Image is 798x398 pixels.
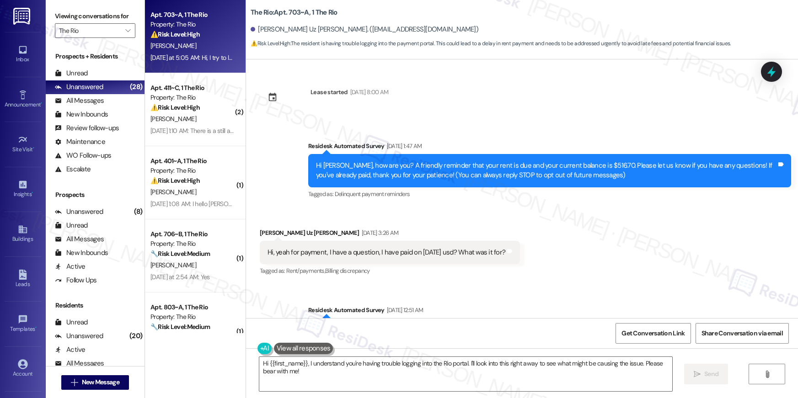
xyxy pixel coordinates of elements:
[5,42,41,67] a: Inbox
[251,25,478,34] div: [PERSON_NAME] Uz [PERSON_NAME]. ([EMAIL_ADDRESS][DOMAIN_NAME])
[55,248,108,258] div: New Inbounds
[764,371,771,378] i: 
[55,165,91,174] div: Escalate
[150,302,235,312] div: Apt. 803~A, 1 The Rio
[132,205,145,219] div: (8)
[696,323,789,344] button: Share Conversation via email
[150,200,492,208] div: [DATE] 1:08 AM: I hello [PERSON_NAME] Yes I will The minimum I will pay is $1000 but I'm gonna do...
[150,20,235,29] div: Property: The Rio
[150,249,210,258] strong: 🔧 Risk Level: Medium
[55,82,103,92] div: Unanswered
[150,188,196,196] span: [PERSON_NAME]
[150,103,200,111] strong: ⚠️ Risk Level: High
[251,8,337,17] b: The Rio: Apt. 703~A, 1 The Rio
[385,141,422,151] div: [DATE] 1:47 AM
[5,222,41,246] a: Buildings
[127,329,145,343] div: (20)
[55,69,88,78] div: Unread
[55,276,97,285] div: Follow Ups
[150,42,196,50] span: [PERSON_NAME]
[82,377,119,387] span: New Message
[325,267,370,275] span: Billing discrepancy
[46,301,145,310] div: Residents
[55,110,108,119] div: New Inbounds
[616,323,691,344] button: Get Conversation Link
[5,267,41,292] a: Leads
[32,190,33,196] span: •
[150,53,495,62] div: [DATE] at 5:05 AM: Hi, I try to login to the Rio portal for the payment, every time I login, it l...
[359,228,399,238] div: [DATE] 3:26 AM
[260,228,520,241] div: [PERSON_NAME] Uz [PERSON_NAME]
[55,221,88,230] div: Unread
[385,305,423,315] div: [DATE] 12:51 AM
[150,323,210,331] strong: 🔧 Risk Level: Medium
[150,312,235,322] div: Property: The Rio
[55,9,135,23] label: Viewing conversations for
[684,364,728,384] button: Send
[268,248,505,257] div: Hi, yeah for payment, I have a question, I have paid on [DATE] usd? What was it for?
[150,83,235,93] div: Apt. 411~C, 1 The Rio
[150,229,235,239] div: Apt. 706~B, 1 The Rio
[150,176,200,185] strong: ⚠️ Risk Level: High
[251,39,731,48] span: : The resident is having trouble logging into the payment portal. This could lead to a delay in r...
[55,359,104,368] div: All Messages
[150,30,200,38] strong: ⚠️ Risk Level: High
[5,356,41,381] a: Account
[61,375,129,390] button: New Message
[55,207,103,217] div: Unanswered
[308,141,791,154] div: Residesk Automated Survey
[704,369,718,379] span: Send
[125,27,130,34] i: 
[55,151,111,160] div: WO Follow-ups
[128,80,145,94] div: (28)
[150,239,235,249] div: Property: The Rio
[5,132,41,157] a: Site Visit •
[55,262,86,271] div: Active
[55,96,104,106] div: All Messages
[150,10,235,20] div: Apt. 703~A, 1 The Rio
[150,127,330,135] div: [DATE] 1:10 AM: There is a still a pretty decent sized hole in our ceiling
[150,115,196,123] span: [PERSON_NAME]
[35,324,37,331] span: •
[286,267,325,275] span: Rent/payments ,
[259,357,672,391] textarea: Hi {{first_name}}, I understand you're having trouble logging into the Rio portal. I'll look into...
[311,87,348,97] div: Lease started
[59,23,121,38] input: All communities
[55,331,103,341] div: Unanswered
[694,371,701,378] i: 
[150,93,235,102] div: Property: The Rio
[251,40,290,47] strong: ⚠️ Risk Level: High
[348,87,389,97] div: [DATE] 8:00 AM
[33,145,34,151] span: •
[55,234,104,244] div: All Messages
[335,190,410,198] span: Delinquent payment reminders
[308,187,791,201] div: Tagged as:
[150,273,210,281] div: [DATE] at 2:54 AM: Yes
[71,379,78,386] i: 
[260,264,520,277] div: Tagged as:
[150,166,235,175] div: Property: The Rio
[55,123,119,133] div: Review follow-ups
[46,52,145,61] div: Prospects + Residents
[55,318,88,327] div: Unread
[55,137,105,147] div: Maintenance
[621,329,685,338] span: Get Conversation Link
[41,100,42,106] span: •
[316,161,777,180] div: Hi [PERSON_NAME], how are you? A friendly reminder that your rent is due and your current balance...
[308,305,791,318] div: Residesk Automated Survey
[55,345,86,355] div: Active
[13,8,32,25] img: ResiDesk Logo
[702,329,783,338] span: Share Conversation via email
[150,261,196,269] span: [PERSON_NAME]
[5,177,41,202] a: Insights •
[150,156,235,166] div: Apt. 401~A, 1 The Rio
[5,312,41,336] a: Templates •
[46,190,145,200] div: Prospects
